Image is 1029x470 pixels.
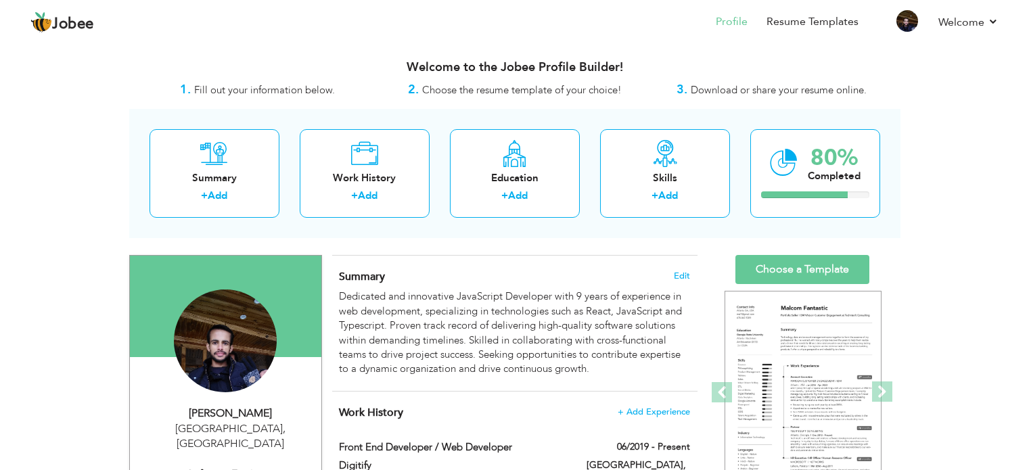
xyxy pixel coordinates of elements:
a: Add [658,189,678,202]
a: Resume Templates [767,14,859,30]
img: jobee.io [30,11,52,33]
div: [PERSON_NAME] [140,406,321,421]
img: Profile Img [896,10,918,32]
a: Welcome [938,14,999,30]
div: 80% [808,147,861,169]
span: Fill out your information below. [194,83,335,97]
div: Skills [611,171,719,185]
span: Choose the resume template of your choice! [422,83,622,97]
a: Choose a Template [735,255,869,284]
div: [GEOGRAPHIC_DATA] [GEOGRAPHIC_DATA] [140,421,321,452]
div: Education [461,171,569,185]
a: Profile [716,14,748,30]
strong: 2. [408,81,419,98]
span: + Add Experience [618,407,690,417]
div: Work History [311,171,419,185]
a: Add [208,189,227,202]
label: + [501,189,508,203]
label: Front End Developer / Web Developer [339,440,566,454]
label: + [351,189,358,203]
span: Work History [339,405,403,420]
div: Summary [160,171,269,185]
span: Edit [674,271,690,281]
div: Dedicated and innovative JavaScript Developer with 9 years of experience in web development, spec... [339,289,689,377]
span: , [283,421,285,436]
a: Add [508,189,528,202]
span: Summary [339,269,385,284]
h3: Welcome to the Jobee Profile Builder! [129,61,900,74]
label: + [651,189,658,203]
img: Hassan Mustafa [174,289,277,392]
h4: This helps to show the companies you have worked for. [339,406,689,419]
a: Jobee [30,11,94,33]
div: Completed [808,169,861,183]
label: + [201,189,208,203]
strong: 3. [677,81,687,98]
span: Jobee [52,17,94,32]
h4: Adding a summary is a quick and easy way to highlight your experience and interests. [339,270,689,283]
strong: 1. [180,81,191,98]
label: 06/2019 - Present [617,440,690,454]
span: Download or share your resume online. [691,83,867,97]
a: Add [358,189,378,202]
